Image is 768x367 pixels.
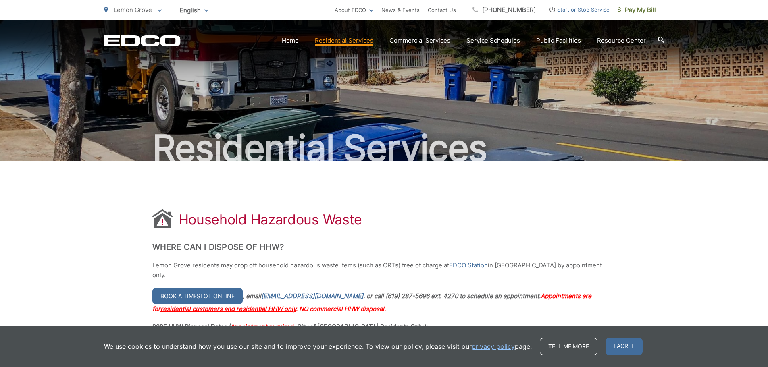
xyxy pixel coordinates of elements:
a: Commercial Services [389,36,450,46]
a: Home [282,36,299,46]
span: English [174,3,214,17]
span: Lemon Grove [114,6,152,14]
p: We use cookies to understand how you use our site and to improve your experience. To view our pol... [104,342,532,351]
a: About EDCO [335,5,373,15]
a: Residential Services [315,36,373,46]
span: Appointments are for . NO commercial HHW disposal. [152,292,591,313]
span: 2025 HHW Disposal Dates ( . City of [GEOGRAPHIC_DATA] Residents Only.): [152,323,428,330]
h2: Residential Services [104,128,664,168]
h1: Household Hazardous Waste [179,211,362,228]
a: EDCD logo. Return to the homepage. [104,35,181,46]
span: residential customers and residential HHW only [160,305,296,313]
a: Service Schedules [466,36,520,46]
a: News & Events [381,5,420,15]
a: Contact Us [428,5,456,15]
a: Public Facilities [536,36,581,46]
em: , email , or call (619) 287-5696 ext. 4270 to schedule an appointment. [152,292,591,313]
p: Lemon Grove residents may drop off household hazardous waste items (such as CRTs) free of charge ... [152,261,616,280]
h2: Where Can I Dispose of HHW? [152,242,616,252]
span: I agree [606,338,643,355]
a: Resource Center [597,36,646,46]
a: Book a timeslot online [152,288,243,304]
a: EDCO Station [449,261,488,270]
span: Appointment required [231,323,294,330]
a: [EMAIL_ADDRESS][DOMAIN_NAME] [261,291,363,301]
a: Tell me more [540,338,597,355]
a: privacy policy [472,342,515,351]
span: Pay My Bill [618,5,656,15]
